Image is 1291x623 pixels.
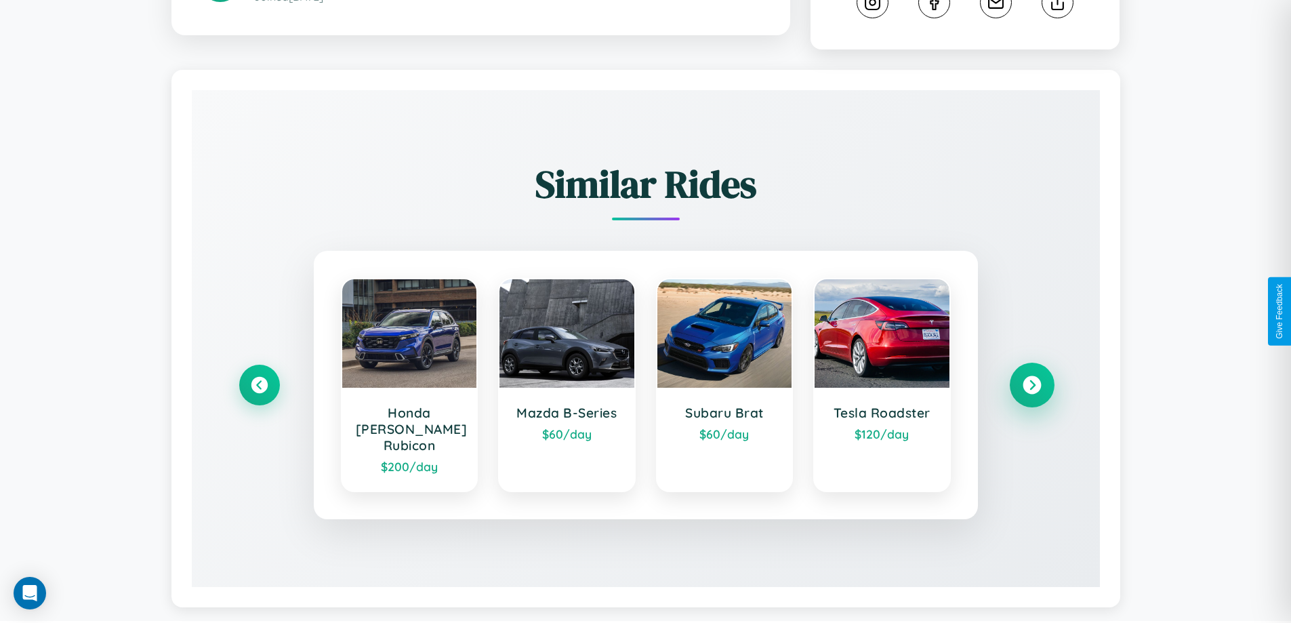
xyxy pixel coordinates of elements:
[356,459,464,474] div: $ 200 /day
[513,405,621,421] h3: Mazda B-Series
[671,405,779,421] h3: Subaru Brat
[341,278,478,492] a: Honda [PERSON_NAME] Rubicon$200/day
[239,158,1052,210] h2: Similar Rides
[656,278,794,492] a: Subaru Brat$60/day
[813,278,951,492] a: Tesla Roadster$120/day
[828,426,936,441] div: $ 120 /day
[356,405,464,454] h3: Honda [PERSON_NAME] Rubicon
[14,577,46,609] div: Open Intercom Messenger
[513,426,621,441] div: $ 60 /day
[671,426,779,441] div: $ 60 /day
[1275,284,1284,339] div: Give Feedback
[498,278,636,492] a: Mazda B-Series$60/day
[828,405,936,421] h3: Tesla Roadster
